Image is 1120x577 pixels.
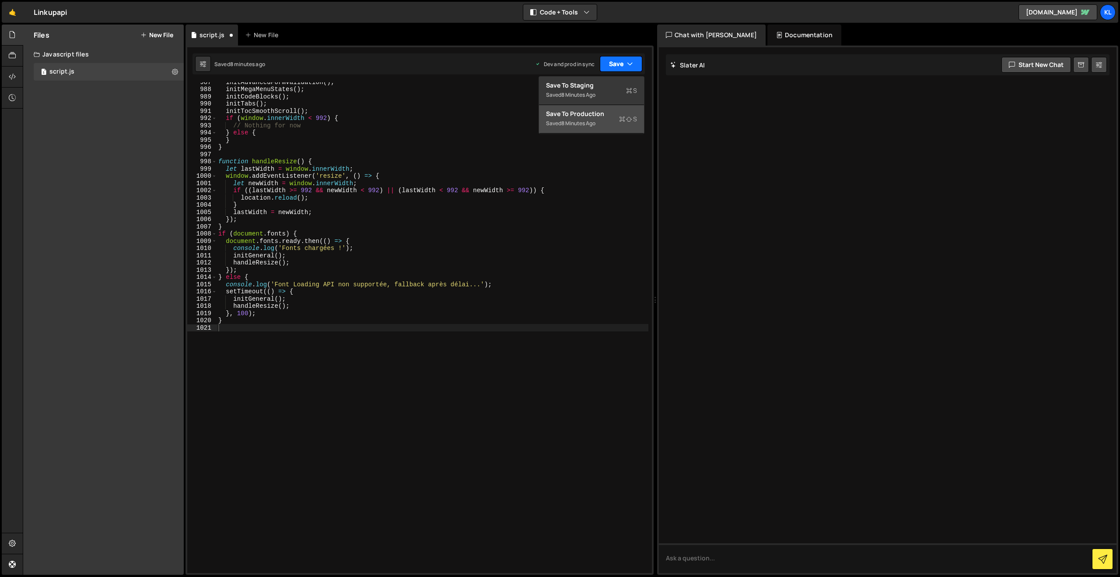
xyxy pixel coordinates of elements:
div: Save to Staging [546,81,637,90]
span: S [626,86,637,95]
div: 1019 [187,310,217,317]
div: 1021 [187,324,217,332]
div: 993 [187,122,217,130]
div: 988 [187,86,217,93]
span: S [619,115,637,123]
div: 1017 [187,296,217,303]
span: 1 [41,69,46,76]
div: 995 [187,137,217,144]
div: script.js [49,68,74,76]
div: 994 [187,129,217,137]
div: Dev and prod in sync [535,60,595,68]
div: 1005 [187,209,217,216]
div: 1006 [187,216,217,223]
div: 1001 [187,180,217,187]
h2: Slater AI [670,61,705,69]
button: Code + Tools [523,4,597,20]
div: Javascript files [23,46,184,63]
h2: Files [34,30,49,40]
div: 1002 [187,187,217,194]
div: 997 [187,151,217,158]
a: Kl [1100,4,1116,20]
button: Save to StagingS Saved8 minutes ago [539,77,644,105]
div: 992 [187,115,217,122]
button: Save to ProductionS Saved8 minutes ago [539,105,644,134]
div: 990 [187,100,217,108]
div: Saved [214,60,265,68]
div: 1015 [187,281,217,288]
div: Saved [546,90,637,100]
div: 8 minutes ago [230,60,265,68]
button: Start new chat [1001,57,1071,73]
div: Saved [546,118,637,129]
button: Save [600,56,642,72]
div: 8 minutes ago [561,91,595,99]
div: 1012 [187,259,217,267]
div: 1011 [187,252,217,260]
div: 1008 [187,230,217,238]
div: 991 [187,108,217,115]
div: 17126/47241.js [34,63,184,81]
div: 1004 [187,201,217,209]
div: 1010 [187,245,217,252]
div: 987 [187,79,217,86]
div: Save to Production [546,109,637,118]
div: script.js [199,31,224,39]
div: 1000 [187,172,217,180]
div: 1018 [187,303,217,310]
div: Documentation [767,25,841,46]
div: 1009 [187,238,217,245]
div: 1013 [187,267,217,274]
div: 8 minutes ago [561,120,595,127]
div: New File [245,31,282,39]
div: Linkupapi [34,7,67,18]
a: 🤙 [2,2,23,23]
div: 1003 [187,194,217,202]
div: Chat with [PERSON_NAME] [657,25,766,46]
div: 1007 [187,223,217,231]
div: 999 [187,165,217,173]
button: New File [140,32,173,39]
div: 989 [187,93,217,101]
div: 998 [187,158,217,165]
div: 996 [187,144,217,151]
div: 1020 [187,317,217,324]
div: 1014 [187,274,217,281]
div: 1016 [187,288,217,296]
a: [DOMAIN_NAME] [1018,4,1097,20]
